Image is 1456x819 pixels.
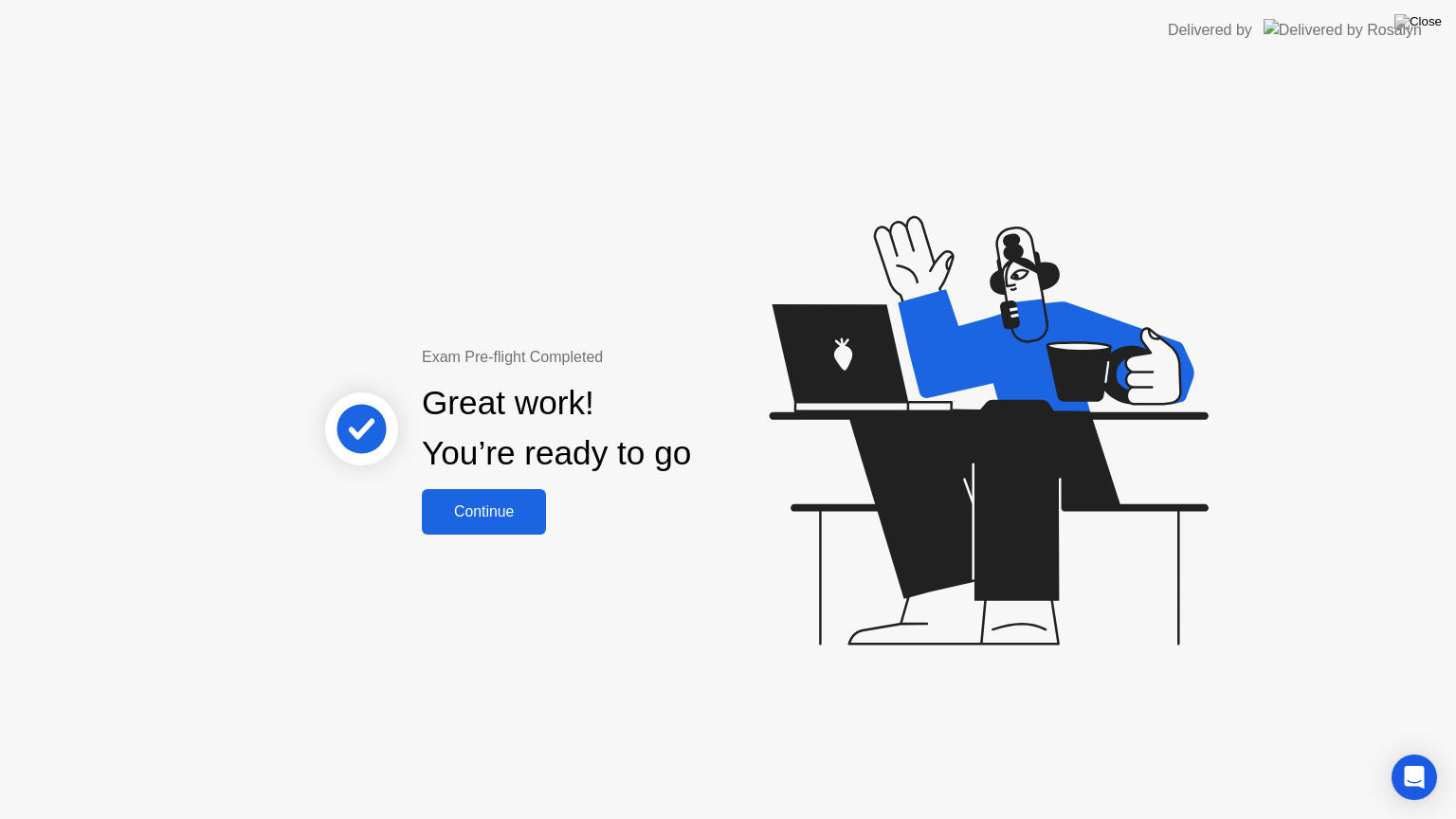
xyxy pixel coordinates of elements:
[422,346,813,369] div: Exam Pre-flight Completed
[422,378,691,479] div: Great work! You’re ready to go
[428,503,540,520] div: Continue
[422,489,546,535] button: Continue
[1394,14,1442,29] img: Close
[1168,19,1252,42] div: Delivered by
[1264,19,1422,41] img: Delivered by Rosalyn
[1392,755,1437,800] div: Open Intercom Messenger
